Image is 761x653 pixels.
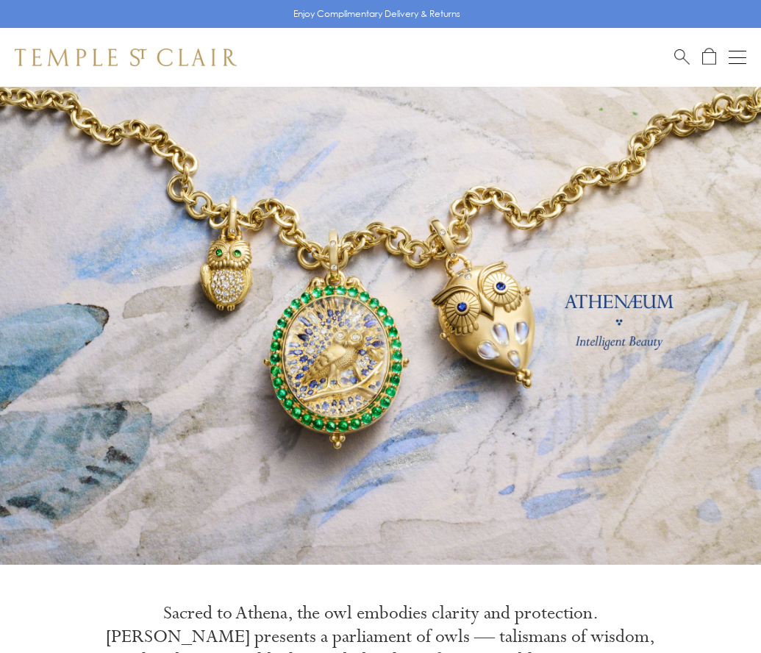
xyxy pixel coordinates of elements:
a: Open Shopping Bag [702,48,716,66]
button: Open navigation [729,49,746,66]
a: Search [674,48,690,66]
p: Enjoy Complimentary Delivery & Returns [293,7,460,21]
img: Temple St. Clair [15,49,237,66]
